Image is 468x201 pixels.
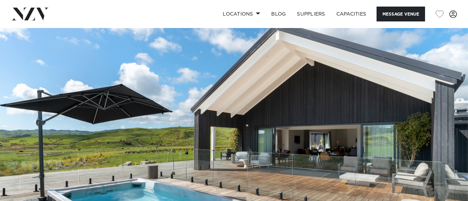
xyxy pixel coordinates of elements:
[377,7,425,21] button: Message Venue
[331,7,372,21] a: Capacities
[11,8,49,20] img: nzv-logo.png
[291,7,330,21] a: SUPPLIERS
[217,7,266,21] a: Locations
[266,7,291,21] a: BLOG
